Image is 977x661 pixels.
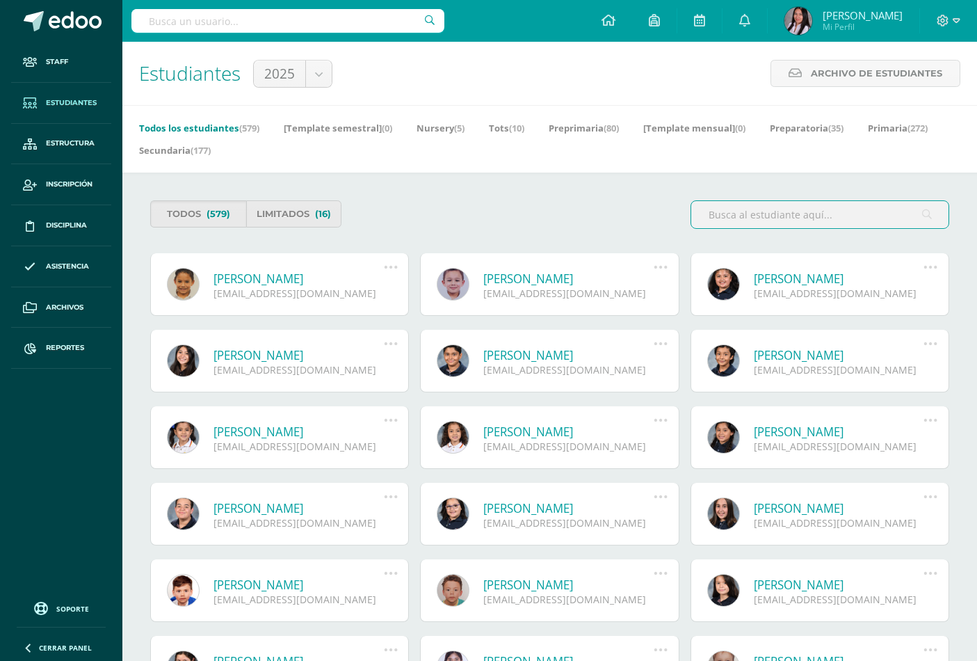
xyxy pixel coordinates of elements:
a: Asistencia [11,246,111,287]
span: Soporte [56,604,89,614]
div: [EMAIL_ADDRESS][DOMAIN_NAME] [483,440,654,453]
span: Reportes [46,342,84,353]
input: Busca un usuario... [131,9,444,33]
a: Preparatoria(35) [770,117,843,139]
span: Mi Perfil [823,21,903,33]
span: Cerrar panel [39,643,92,653]
a: [PERSON_NAME] [213,577,384,593]
a: [PERSON_NAME] [213,271,384,287]
a: [PERSON_NAME] [754,271,924,287]
div: [EMAIL_ADDRESS][DOMAIN_NAME] [213,440,384,453]
a: [PERSON_NAME] [754,577,924,593]
span: (579) [207,201,230,227]
a: [PERSON_NAME] [754,424,924,440]
a: Primaria(272) [868,117,928,139]
a: [Template mensual](0) [643,117,745,139]
span: (177) [191,144,211,157]
span: (0) [382,122,392,134]
a: [Template semestral](0) [284,117,392,139]
a: [PERSON_NAME] [483,500,654,516]
div: [EMAIL_ADDRESS][DOMAIN_NAME] [754,363,924,376]
a: Inscripción [11,164,111,205]
a: Estructura [11,124,111,165]
a: 2025 [254,61,332,87]
a: Todos los estudiantes(579) [139,117,259,139]
span: Archivo de Estudiantes [811,61,942,86]
a: [PERSON_NAME] [213,347,384,363]
div: [EMAIL_ADDRESS][DOMAIN_NAME] [754,287,924,300]
div: [EMAIL_ADDRESS][DOMAIN_NAME] [754,593,924,606]
a: Limitados(16) [246,200,342,228]
span: Staff [46,56,68,67]
a: Preprimaria(80) [549,117,619,139]
span: (35) [828,122,843,134]
a: Archivo de Estudiantes [770,60,960,87]
span: (16) [315,201,331,227]
a: Disciplina [11,205,111,246]
a: Todos(579) [150,200,246,228]
span: Estudiantes [139,60,241,86]
a: Soporte [17,598,106,617]
span: (10) [509,122,524,134]
span: 2025 [264,61,295,87]
a: Secundaria(177) [139,139,211,161]
a: [PERSON_NAME] [213,424,384,440]
span: [PERSON_NAME] [823,8,903,22]
span: (80) [604,122,619,134]
a: Tots(10) [489,117,524,139]
div: [EMAIL_ADDRESS][DOMAIN_NAME] [483,287,654,300]
div: [EMAIL_ADDRESS][DOMAIN_NAME] [754,440,924,453]
span: Disciplina [46,220,87,231]
div: [EMAIL_ADDRESS][DOMAIN_NAME] [483,593,654,606]
div: [EMAIL_ADDRESS][DOMAIN_NAME] [213,287,384,300]
a: Reportes [11,328,111,369]
span: (5) [454,122,465,134]
span: Inscripción [46,179,92,190]
a: Estudiantes [11,83,111,124]
div: [EMAIL_ADDRESS][DOMAIN_NAME] [213,363,384,376]
a: Archivos [11,287,111,328]
input: Busca al estudiante aquí... [691,201,948,228]
a: [PERSON_NAME] [483,424,654,440]
div: [EMAIL_ADDRESS][DOMAIN_NAME] [483,363,654,376]
img: 1c4a8e29229ca7cba10d259c3507f649.png [784,7,812,35]
div: [EMAIL_ADDRESS][DOMAIN_NAME] [213,516,384,529]
span: Estructura [46,138,95,149]
a: Staff [11,42,111,83]
a: [PERSON_NAME] [754,500,924,516]
div: [EMAIL_ADDRESS][DOMAIN_NAME] [483,516,654,529]
div: [EMAIL_ADDRESS][DOMAIN_NAME] [213,593,384,606]
a: Nursery(5) [417,117,465,139]
div: [EMAIL_ADDRESS][DOMAIN_NAME] [754,516,924,529]
a: [PERSON_NAME] [483,577,654,593]
span: Estudiantes [46,97,97,109]
a: [PERSON_NAME] [213,500,384,516]
span: Archivos [46,302,83,313]
span: Asistencia [46,261,89,272]
a: [PERSON_NAME] [483,271,654,287]
span: (0) [735,122,745,134]
span: (272) [907,122,928,134]
a: [PERSON_NAME] [754,347,924,363]
span: (579) [239,122,259,134]
a: [PERSON_NAME] [483,347,654,363]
